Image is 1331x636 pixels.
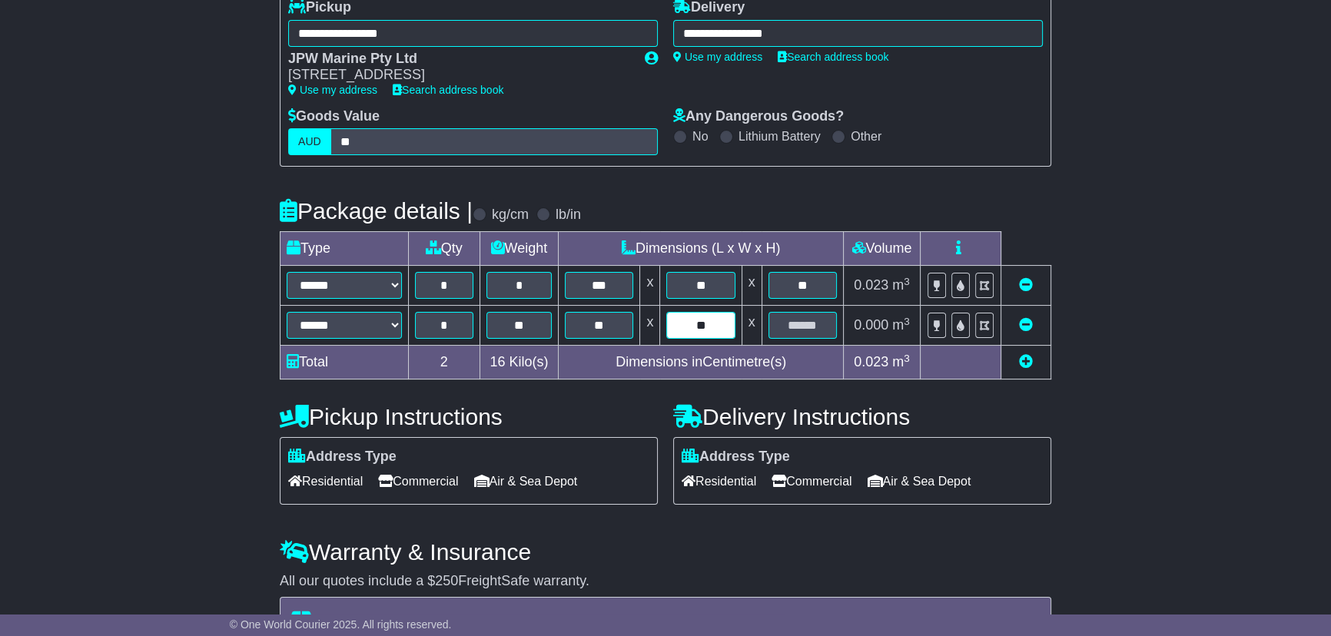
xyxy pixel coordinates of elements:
[892,317,910,333] span: m
[854,277,888,293] span: 0.023
[378,469,458,493] span: Commercial
[673,51,762,63] a: Use my address
[435,573,458,588] span: 250
[739,129,821,144] label: Lithium Battery
[843,232,920,266] td: Volume
[409,346,480,379] td: 2
[851,129,881,144] label: Other
[640,266,660,306] td: x
[682,449,790,465] label: Address Type
[280,404,658,429] h4: Pickup Instructions
[1019,277,1033,293] a: Remove this item
[742,306,762,346] td: x
[393,84,503,96] a: Search address book
[280,573,1051,590] div: All our quotes include a $ FreightSafe warranty.
[868,469,971,493] span: Air & Sea Depot
[892,354,910,369] span: m
[673,108,844,125] label: Any Dangerous Goods?
[288,67,629,84] div: [STREET_ADDRESS]
[854,354,888,369] span: 0.023
[640,306,660,346] td: x
[778,51,888,63] a: Search address book
[556,207,581,224] label: lb/in
[904,316,910,327] sup: 3
[288,108,380,125] label: Goods Value
[280,232,409,266] td: Type
[288,449,397,465] label: Address Type
[742,266,762,306] td: x
[1019,317,1033,333] a: Remove this item
[288,51,629,68] div: JPW Marine Pty Ltd
[280,539,1051,565] h4: Warranty & Insurance
[409,232,480,266] td: Qty
[288,84,377,96] a: Use my address
[682,469,756,493] span: Residential
[492,207,529,224] label: kg/cm
[280,346,409,379] td: Total
[480,346,559,379] td: Kilo(s)
[854,317,888,333] span: 0.000
[288,128,331,155] label: AUD
[649,611,693,636] span: 6.49
[288,469,363,493] span: Residential
[673,404,1051,429] h4: Delivery Instructions
[559,346,844,379] td: Dimensions in Centimetre(s)
[230,618,452,631] span: © One World Courier 2025. All rights reserved.
[480,232,559,266] td: Weight
[1019,354,1033,369] a: Add new item
[904,353,910,364] sup: 3
[559,232,844,266] td: Dimensions (L x W x H)
[290,611,1041,636] h4: Transit Insurance Coverage for $
[280,198,473,224] h4: Package details |
[490,354,505,369] span: 16
[692,129,708,144] label: No
[892,277,910,293] span: m
[904,276,910,287] sup: 3
[474,469,578,493] span: Air & Sea Depot
[772,469,851,493] span: Commercial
